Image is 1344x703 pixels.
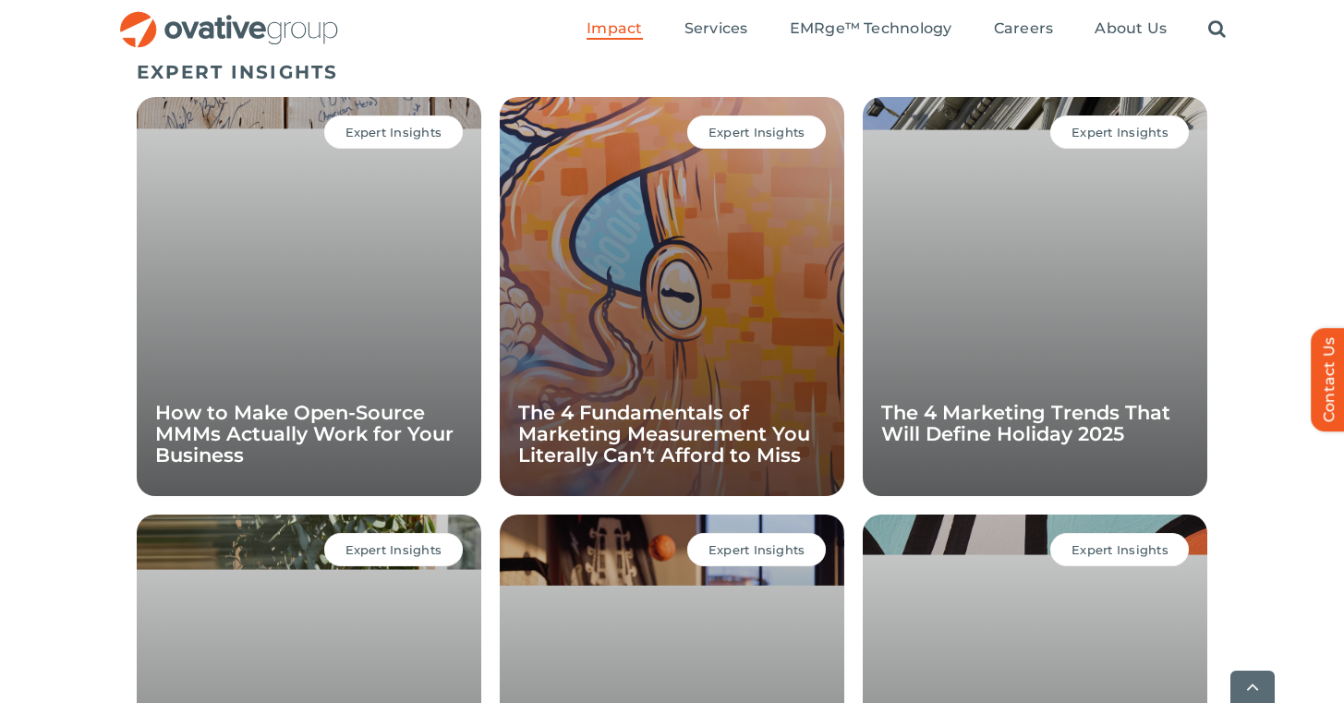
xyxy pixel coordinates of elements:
a: The 4 Fundamentals of Marketing Measurement You Literally Can’t Afford to Miss [518,401,810,467]
a: OG_Full_horizontal_RGB [118,9,340,27]
span: EMRge™ Technology [790,19,952,38]
a: How to Make Open-Source MMMs Actually Work for Your Business [155,401,454,467]
span: About Us [1095,19,1167,38]
a: Services [684,19,748,40]
a: Impact [587,19,642,40]
h5: EXPERT INSIGHTS [137,61,1208,83]
span: Impact [587,19,642,38]
a: About Us [1095,19,1167,40]
span: Services [684,19,748,38]
a: Search [1208,19,1226,40]
a: Careers [994,19,1054,40]
span: Careers [994,19,1054,38]
a: The 4 Marketing Trends That Will Define Holiday 2025 [881,401,1170,445]
a: EMRge™ Technology [790,19,952,40]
